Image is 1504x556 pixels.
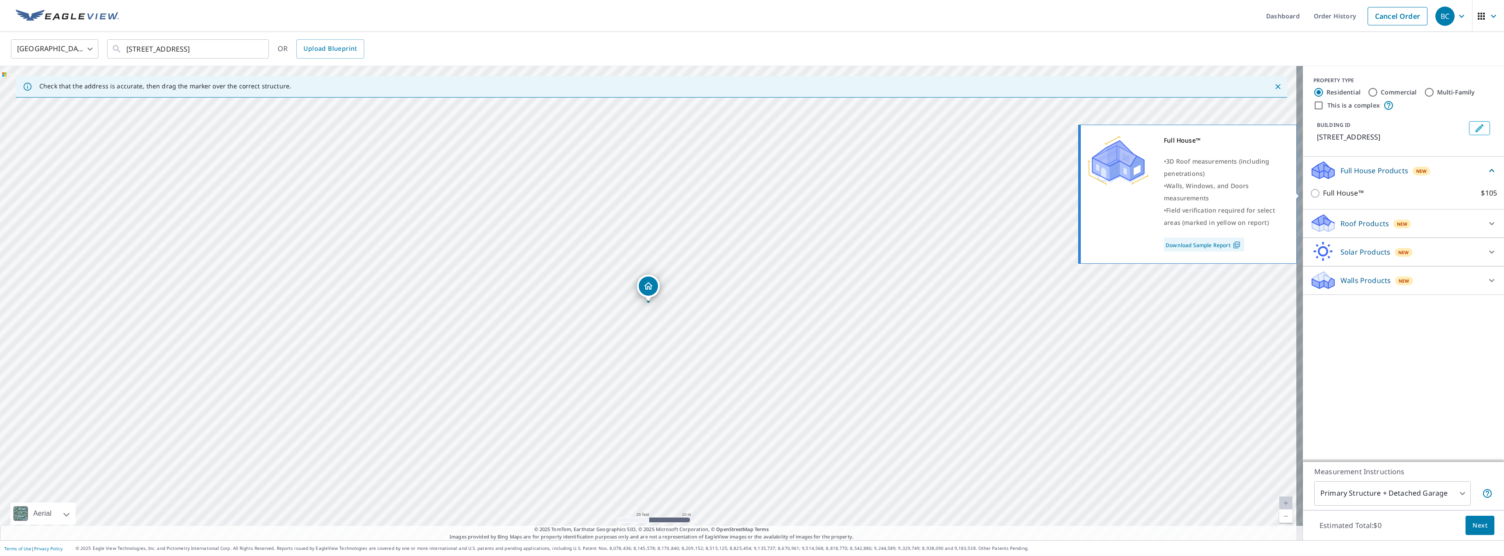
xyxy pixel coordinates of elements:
[1416,168,1427,175] span: New
[126,37,251,61] input: Search by address or latitude-longitude
[31,503,54,525] div: Aerial
[4,546,63,551] p: |
[1368,7,1427,25] a: Cancel Order
[1310,270,1497,291] div: Walls ProductsNew
[1164,155,1285,180] div: •
[1482,488,1493,499] span: Your report will include the primary structure and a detached garage if one exists.
[1469,121,1490,135] button: Edit building 1
[1279,510,1292,523] a: Current Level 20, Zoom Out
[1340,247,1390,257] p: Solar Products
[1340,218,1389,229] p: Roof Products
[1164,182,1249,202] span: Walls, Windows, and Doors measurements
[1313,516,1389,535] p: Estimated Total: $0
[4,546,31,552] a: Terms of Use
[1317,132,1466,142] p: [STREET_ADDRESS]
[1310,241,1497,262] div: Solar ProductsNew
[10,503,76,525] div: Aerial
[1327,101,1380,110] label: This is a complex
[1279,497,1292,510] a: Current Level 20, Zoom In Disabled
[296,39,364,59] a: Upload Blueprint
[34,546,63,552] a: Privacy Policy
[76,545,1500,552] p: © 2025 Eagle View Technologies, Inc. and Pictometry International Corp. All Rights Reserved. Repo...
[534,526,769,533] span: © 2025 TomTom, Earthstar Geographics SIO, © 2025 Microsoft Corporation, ©
[1164,180,1285,204] div: •
[1340,165,1408,176] p: Full House Products
[1164,206,1275,227] span: Field verification required for select areas (marked in yellow on report)
[1231,241,1243,249] img: Pdf Icon
[1164,204,1285,229] div: •
[1435,7,1455,26] div: BC
[637,275,660,302] div: Dropped pin, building 1, Residential property, 16540 Grays Bay Blvd Wayzata, MN 55391
[1473,520,1487,531] span: Next
[1314,466,1493,477] p: Measurement Instructions
[1314,481,1471,506] div: Primary Structure + Detached Garage
[1399,277,1410,284] span: New
[39,82,291,90] p: Check that the address is accurate, then drag the marker over the correct structure.
[1310,213,1497,234] div: Roof ProductsNew
[1317,121,1351,129] p: BUILDING ID
[11,37,98,61] div: [GEOGRAPHIC_DATA]
[1481,188,1497,199] p: $105
[755,526,769,532] a: Terms
[1164,134,1285,147] div: Full House™
[716,526,753,532] a: OpenStreetMap
[1310,160,1497,181] div: Full House ProductsNew
[1437,88,1475,97] label: Multi-Family
[1323,188,1364,199] p: Full House™
[278,39,364,59] div: OR
[16,10,119,23] img: EV Logo
[1466,516,1494,535] button: Next
[1381,88,1417,97] label: Commercial
[1326,88,1361,97] label: Residential
[1340,275,1391,286] p: Walls Products
[1164,238,1244,252] a: Download Sample Report
[303,43,357,54] span: Upload Blueprint
[1087,134,1149,187] img: Premium
[1397,220,1408,227] span: New
[1313,77,1494,84] div: PROPERTY TYPE
[1398,249,1409,256] span: New
[1164,157,1269,178] span: 3D Roof measurements (including penetrations)
[1272,81,1284,92] button: Close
